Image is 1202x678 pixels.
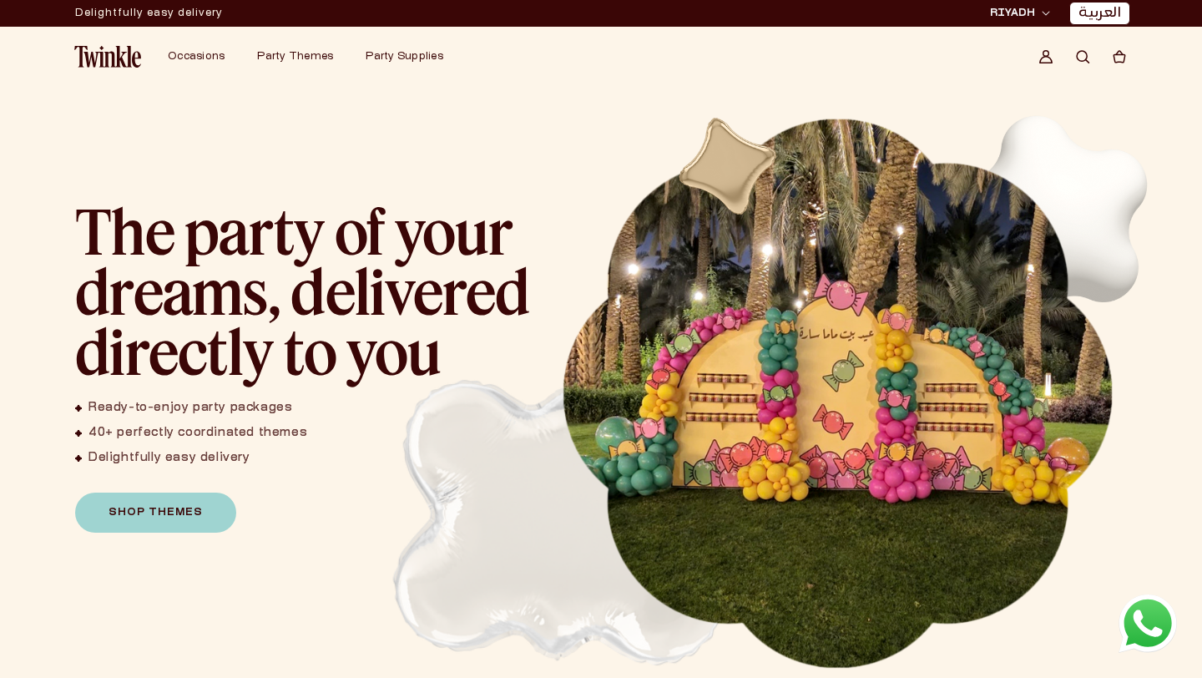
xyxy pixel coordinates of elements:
[366,50,443,63] a: Party Supplies
[990,6,1035,21] span: RIYADH
[75,451,307,466] li: Delightfully easy delivery
[75,493,236,533] a: Shop Themes
[75,1,223,26] div: Announcement
[168,52,225,62] span: Occasions
[75,200,543,381] h2: The party of your dreams, delivered directly to you
[664,104,791,230] img: 3D golden Balloon
[1064,38,1101,75] summary: Search
[247,40,356,73] summary: Party Themes
[168,50,225,63] a: Occasions
[1078,5,1121,23] a: العربية
[74,46,141,68] img: Twinkle
[75,426,307,441] li: 40+ perfectly coordinated themes
[257,50,333,63] a: Party Themes
[158,40,247,73] summary: Occasions
[257,52,333,62] span: Party Themes
[75,401,307,416] li: Ready-to-enjoy party packages
[366,52,443,62] span: Party Supplies
[985,5,1055,22] button: RIYADH
[356,40,466,73] summary: Party Supplies
[75,1,223,26] p: Delightfully easy delivery
[946,91,1173,318] img: Slider balloon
